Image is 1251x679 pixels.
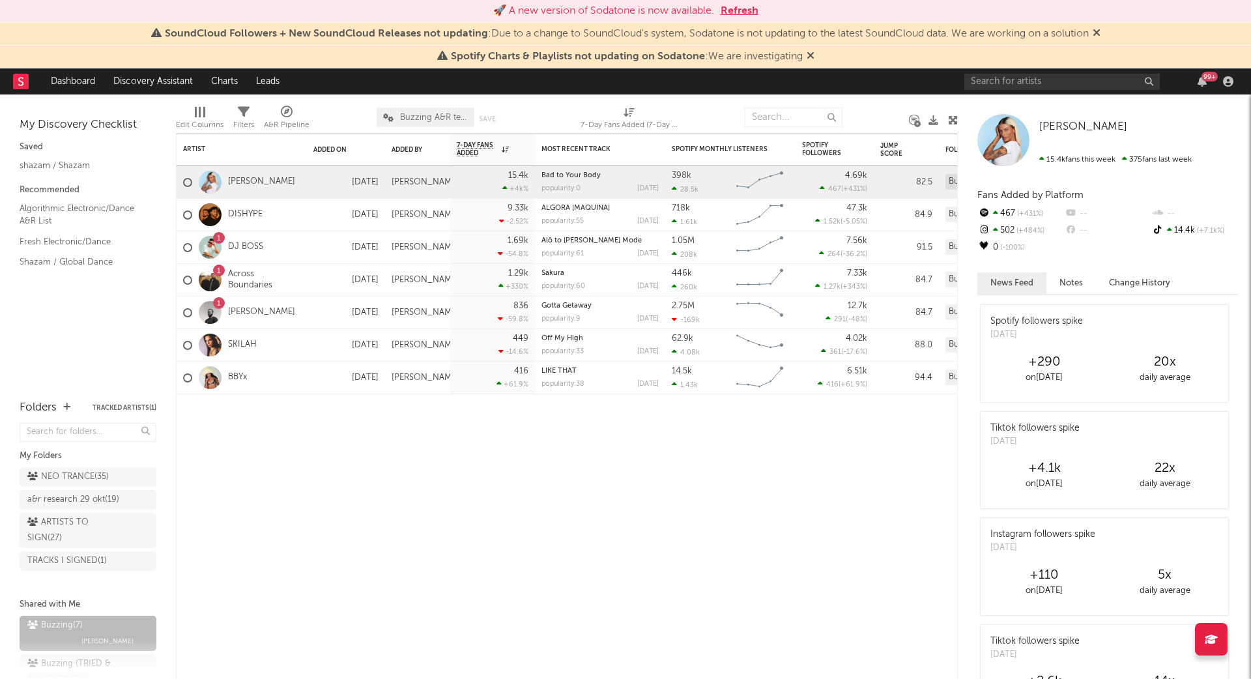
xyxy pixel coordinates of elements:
[20,423,156,442] input: Search for folders...
[818,380,867,388] div: ( )
[581,117,678,133] div: 7-Day Fans Added (7-Day Fans Added)
[821,347,867,356] div: ( )
[990,328,1083,341] div: [DATE]
[637,250,659,257] div: [DATE]
[392,275,459,285] div: [PERSON_NAME]
[824,218,841,225] span: 1.52k
[880,370,932,386] div: 94.4
[228,339,257,351] a: SKILAH
[233,101,254,139] div: Filters
[508,237,528,245] div: 1.69k
[513,302,528,310] div: 836
[1039,156,1192,164] span: 375 fans last week
[392,177,459,188] div: [PERSON_NAME]
[1064,222,1151,239] div: --
[20,182,156,198] div: Recommended
[945,272,996,287] div: Buzzing (7)
[541,302,659,310] div: Gotta Getaway
[730,199,789,231] svg: Chart title
[313,240,379,255] div: [DATE]
[672,302,695,310] div: 2.75M
[945,239,996,255] div: Buzzing (7)
[42,68,104,94] a: Dashboard
[541,348,584,355] div: popularity: 33
[945,174,996,190] div: Buzzing (7)
[541,172,659,179] div: Bad to Your Body
[451,51,803,62] span: : We are investigating
[1104,568,1225,583] div: 5 x
[541,335,583,342] a: Off My High
[498,250,528,258] div: -54.8 %
[945,207,1059,222] div: Buzzing (TRIED & CHECKED) (374)
[842,218,865,225] span: -5.05 %
[848,302,867,310] div: 12.7k
[392,373,459,383] div: [PERSON_NAME]
[1093,29,1100,39] span: Dismiss
[990,435,1080,448] div: [DATE]
[498,315,528,323] div: -59.8 %
[820,184,867,193] div: ( )
[1096,272,1183,294] button: Change History
[964,74,1160,90] input: Search for artists
[637,348,659,355] div: [DATE]
[20,117,156,133] div: My Discovery Checklist
[672,145,769,153] div: Spotify Monthly Listeners
[392,210,459,220] div: [PERSON_NAME]
[541,283,585,290] div: popularity: 60
[745,108,842,127] input: Search...
[672,283,697,291] div: 260k
[20,513,156,548] a: ARTISTS TO SIGN(27)
[945,369,996,385] div: Buzzing (7)
[541,237,642,244] a: Alô to [PERSON_NAME] Mode
[541,218,584,225] div: popularity: 55
[20,158,143,173] a: shazam / Shazam
[313,272,379,288] div: [DATE]
[1046,272,1096,294] button: Notes
[27,553,107,569] div: TRACKS I SIGNED ( 1 )
[984,354,1104,370] div: +290
[984,568,1104,583] div: +110
[1104,476,1225,492] div: daily average
[829,349,841,356] span: 361
[945,337,996,353] div: Buzzing (7)
[802,141,848,157] div: Spotify Followers
[977,222,1064,239] div: 502
[176,117,223,133] div: Edit Columns
[880,305,932,321] div: 84.7
[93,405,156,411] button: Tracked Artists(1)
[176,101,223,139] div: Edit Columns
[672,381,698,389] div: 1.43k
[27,515,119,546] div: ARTISTS TO SIGN ( 27 )
[1039,121,1127,132] span: [PERSON_NAME]
[1064,205,1151,222] div: --
[846,237,867,245] div: 7.56k
[637,283,659,290] div: [DATE]
[826,315,867,323] div: ( )
[815,282,867,291] div: ( )
[202,68,247,94] a: Charts
[457,141,498,157] span: 7-Day Fans Added
[847,367,867,375] div: 6.51k
[880,338,932,353] div: 88.0
[990,422,1080,435] div: Tiktok followers spike
[313,370,379,386] div: [DATE]
[541,250,584,257] div: popularity: 61
[880,272,932,288] div: 84.7
[228,372,247,383] a: BBYx
[392,242,459,253] div: [PERSON_NAME]
[984,370,1104,386] div: on [DATE]
[1151,205,1238,222] div: --
[990,635,1080,648] div: Tiktok followers spike
[845,171,867,180] div: 4.69k
[20,235,143,249] a: Fresh Electronic/Dance
[730,264,789,296] svg: Chart title
[1104,461,1225,476] div: 22 x
[20,490,156,510] a: a&r research 29 okt(19)
[508,269,528,278] div: 1.29k
[541,172,601,179] a: Bad to Your Body
[977,239,1064,256] div: 0
[843,349,865,356] span: -17.6 %
[730,231,789,264] svg: Chart title
[1104,354,1225,370] div: 20 x
[880,142,913,158] div: Jump Score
